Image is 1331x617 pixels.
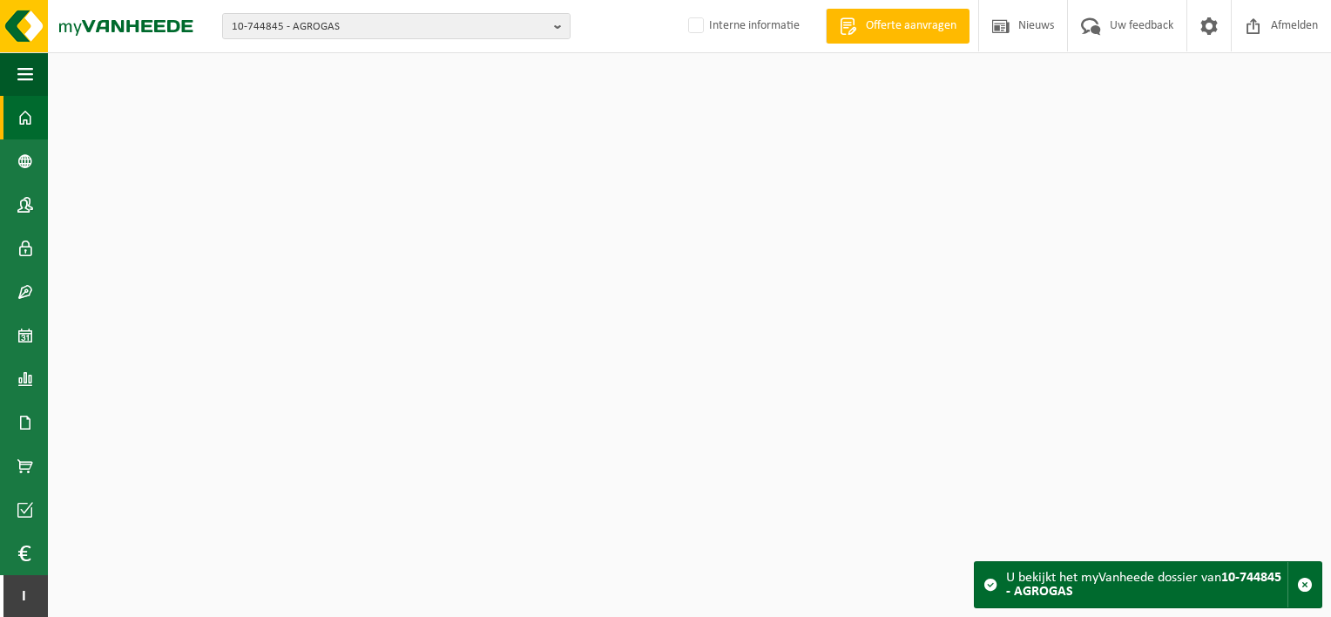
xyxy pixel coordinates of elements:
[222,13,571,39] button: 10-744845 - AGROGAS
[861,17,961,35] span: Offerte aanvragen
[1006,562,1287,607] div: U bekijkt het myVanheede dossier van
[826,9,970,44] a: Offerte aanvragen
[685,13,800,39] label: Interne informatie
[232,14,547,40] span: 10-744845 - AGROGAS
[1006,571,1281,599] strong: 10-744845 - AGROGAS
